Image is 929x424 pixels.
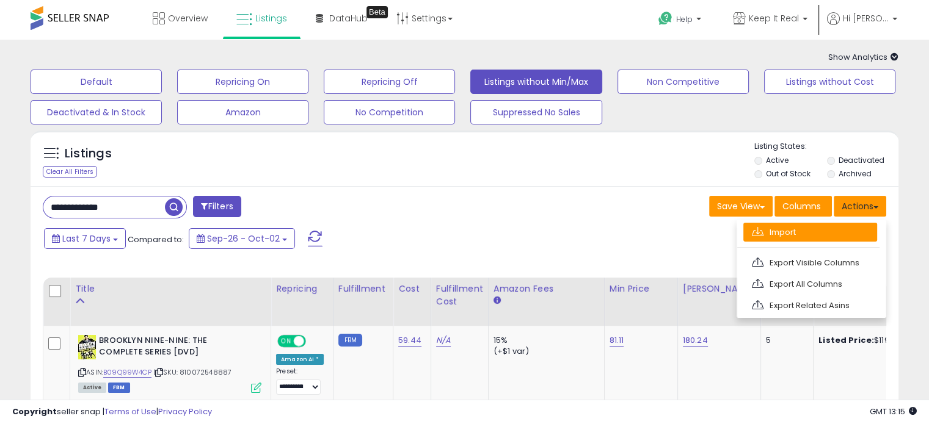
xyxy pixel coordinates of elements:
[324,70,455,94] button: Repricing Off
[436,334,451,347] a: N/A
[838,155,884,165] label: Deactivated
[743,296,877,315] a: Export Related Asins
[649,2,713,40] a: Help
[494,335,595,346] div: 15%
[338,334,362,347] small: FBM
[62,232,111,245] span: Last 7 Days
[75,282,266,295] div: Title
[398,334,421,347] a: 59.44
[329,12,368,24] span: DataHub
[158,406,212,417] a: Privacy Policy
[743,223,877,242] a: Import
[276,354,324,365] div: Amazon AI *
[743,275,877,293] a: Export All Columns
[366,6,388,18] div: Tooltip anchor
[436,282,483,308] div: Fulfillment Cost
[610,282,672,295] div: Min Price
[153,367,231,377] span: | SKU: 810072548887
[128,234,184,245] span: Compared to:
[838,168,871,179] label: Archived
[683,334,708,347] a: 180.24
[276,282,328,295] div: Repricing
[65,145,112,162] h5: Listings
[78,383,106,393] span: All listings currently available for purchase on Amazon
[766,155,789,165] label: Active
[610,334,624,347] a: 81.11
[709,196,773,217] button: Save View
[749,12,799,24] span: Keep It Real
[324,100,455,124] button: No Competition
[255,12,287,24] span: Listings
[870,406,917,417] span: 2025-10-10 13:15 GMT
[279,336,294,347] span: ON
[189,228,295,249] button: Sep-26 - Oct-02
[766,168,811,179] label: Out of Stock
[78,335,261,392] div: ASIN:
[834,196,886,217] button: Actions
[103,367,151,378] a: B09Q99W4CP
[104,406,156,417] a: Terms of Use
[494,295,501,306] small: Amazon Fees.
[470,100,602,124] button: Suppressed No Sales
[99,335,247,361] b: BROOKLYN NINE-NINE: THE COMPLETE SERIES [DVD]
[618,70,749,94] button: Non Competitive
[828,51,898,63] span: Show Analytics
[12,406,57,417] strong: Copyright
[78,335,96,359] img: 51tXgfFBrYL._SL40_.jpg
[764,70,895,94] button: Listings without Cost
[304,336,324,347] span: OFF
[31,100,162,124] button: Deactivated & In Stock
[108,383,130,393] span: FBM
[494,282,599,295] div: Amazon Fees
[177,100,308,124] button: Amazon
[398,282,426,295] div: Cost
[12,406,212,418] div: seller snap | |
[683,282,756,295] div: [PERSON_NAME]
[207,232,280,245] span: Sep-26 - Oct-02
[168,12,208,24] span: Overview
[193,196,241,217] button: Filters
[276,367,324,395] div: Preset:
[43,166,97,178] div: Clear All Filters
[470,70,602,94] button: Listings without Min/Max
[766,335,804,346] div: 5
[843,12,889,24] span: Hi [PERSON_NAME]
[774,196,832,217] button: Columns
[31,70,162,94] button: Default
[754,141,898,153] p: Listing States:
[743,253,877,272] a: Export Visible Columns
[782,200,821,212] span: Columns
[658,11,673,26] i: Get Help
[44,228,126,249] button: Last 7 Days
[494,346,595,357] div: (+$1 var)
[177,70,308,94] button: Repricing On
[827,12,897,40] a: Hi [PERSON_NAME]
[676,14,693,24] span: Help
[338,282,388,295] div: Fulfillment
[818,334,874,346] b: Listed Price:
[818,335,920,346] div: $119.50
